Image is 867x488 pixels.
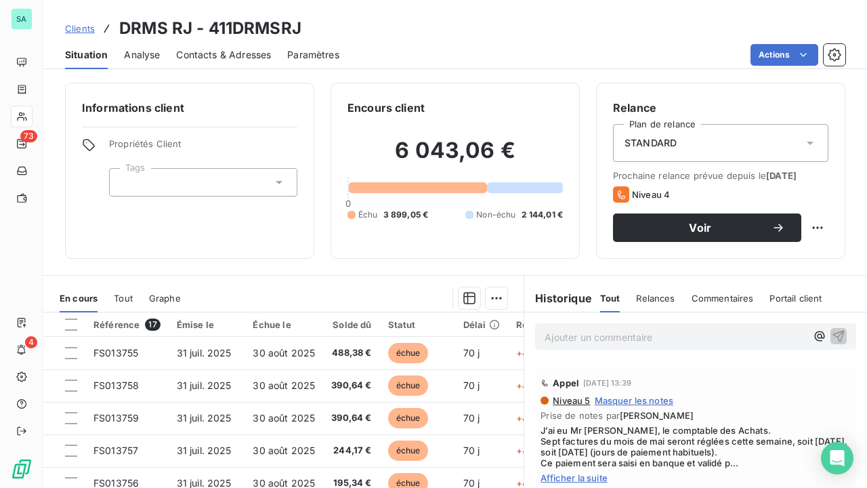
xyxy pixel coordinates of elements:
[692,293,754,304] span: Commentaires
[253,380,315,391] span: 30 août 2025
[177,445,232,456] span: 31 juil. 2025
[253,347,315,359] span: 30 août 2025
[516,319,559,330] div: Retard
[11,458,33,480] img: Logo LeanPay
[613,213,801,242] button: Voir
[553,378,579,388] span: Appel
[65,22,95,35] a: Clients
[541,425,851,468] span: J’ai eu Mr [PERSON_NAME], le comptable des Achats. Sept factures du mois de mai seront réglées ce...
[632,189,670,200] span: Niveau 4
[149,293,181,304] span: Graphe
[516,445,540,456] span: +40 j
[463,445,480,456] span: 70 j
[11,8,33,30] div: SA
[93,445,138,456] span: FS013757
[93,380,139,391] span: FS013758
[65,48,108,62] span: Situation
[625,136,677,150] span: STANDARD
[463,347,480,359] span: 70 j
[613,170,828,181] span: Prochaine relance prévue depuis le
[750,44,818,66] button: Actions
[253,319,315,330] div: Échue le
[522,209,564,221] span: 2 144,01 €
[93,412,139,424] span: FS013759
[463,319,500,330] div: Délai
[388,441,429,461] span: échue
[109,138,297,157] span: Propriétés Client
[177,412,232,424] span: 31 juil. 2025
[331,444,371,457] span: 244,17 €
[358,209,378,221] span: Échu
[331,319,371,330] div: Solde dû
[177,347,232,359] span: 31 juil. 2025
[121,176,131,188] input: Ajouter une valeur
[388,375,429,396] span: échue
[516,412,540,424] span: +40 j
[388,343,429,363] span: échue
[541,410,851,421] span: Prise de notes par
[347,100,425,116] h6: Encours client
[463,412,480,424] span: 70 j
[331,411,371,425] span: 390,64 €
[93,319,161,331] div: Référence
[821,442,853,474] div: Open Intercom Messenger
[176,48,271,62] span: Contacts & Adresses
[177,380,232,391] span: 31 juil. 2025
[345,198,351,209] span: 0
[388,408,429,428] span: échue
[145,319,160,331] span: 17
[463,380,480,391] span: 70 j
[388,319,447,330] div: Statut
[383,209,429,221] span: 3 899,05 €
[476,209,515,221] span: Non-échu
[629,222,771,233] span: Voir
[82,100,297,116] h6: Informations client
[65,23,95,34] span: Clients
[766,170,797,181] span: [DATE]
[516,347,540,359] span: +40 j
[613,100,828,116] h6: Relance
[516,380,540,391] span: +40 j
[595,395,674,406] span: Masquer les notes
[60,293,98,304] span: En cours
[331,379,371,392] span: 390,64 €
[114,293,133,304] span: Tout
[583,379,631,387] span: [DATE] 13:39
[551,395,590,406] span: Niveau 5
[253,412,315,424] span: 30 août 2025
[253,445,315,456] span: 30 août 2025
[25,336,37,348] span: 4
[524,290,592,306] h6: Historique
[636,293,675,304] span: Relances
[541,472,851,483] span: Afficher la suite
[769,293,822,304] span: Portail client
[20,130,37,142] span: 73
[331,346,371,360] span: 488,38 €
[620,410,694,421] span: [PERSON_NAME]
[93,347,138,359] span: FS013755
[124,48,160,62] span: Analyse
[119,16,301,41] h3: DRMS RJ - 411DRMSRJ
[600,293,620,304] span: Tout
[347,137,563,178] h2: 6 043,06 €
[177,319,237,330] div: Émise le
[287,48,339,62] span: Paramètres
